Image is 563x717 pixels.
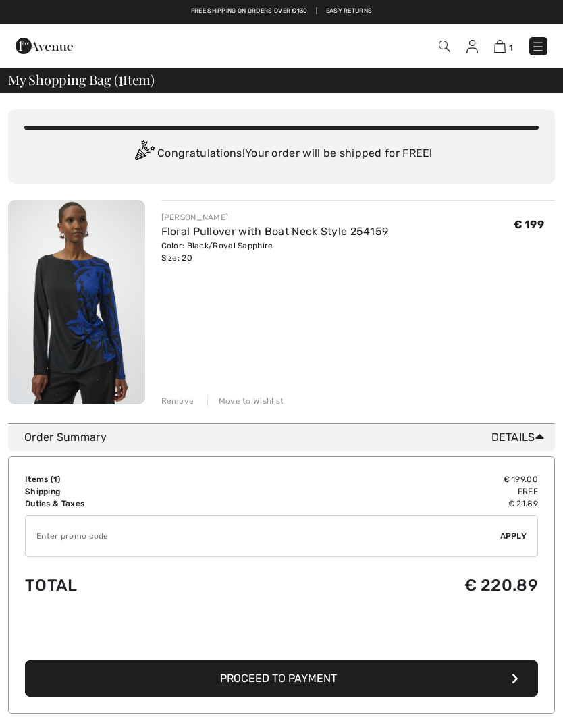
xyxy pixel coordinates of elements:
[509,43,513,53] span: 1
[130,140,157,167] img: Congratulation2.svg
[316,7,317,16] span: |
[254,473,538,485] td: € 199.00
[500,530,527,542] span: Apply
[531,40,545,53] img: Menu
[25,473,254,485] td: Items ( )
[439,41,450,52] img: Search
[326,7,373,16] a: Easy Returns
[53,475,57,484] span: 1
[25,498,254,510] td: Duties & Taxes
[254,485,538,498] td: Free
[24,429,549,446] div: Order Summary
[26,516,500,556] input: Promo code
[24,140,539,167] div: Congratulations! Your order will be shipped for FREE!
[254,498,538,510] td: € 21.89
[25,660,538,697] button: Proceed to Payment
[491,429,549,446] span: Details
[466,40,478,53] img: My Info
[16,32,73,59] img: 1ère Avenue
[494,40,506,53] img: Shopping Bag
[118,70,123,87] span: 1
[220,672,337,685] span: Proceed to Payment
[8,200,145,404] img: Floral Pullover with Boat Neck Style 254159
[161,211,389,223] div: [PERSON_NAME]
[494,38,513,54] a: 1
[514,218,545,231] span: € 199
[25,485,254,498] td: Shipping
[254,562,538,608] td: € 220.89
[8,73,155,86] span: My Shopping Bag ( Item)
[25,562,254,608] td: Total
[16,38,73,51] a: 1ère Avenue
[207,395,284,407] div: Move to Wishlist
[161,395,194,407] div: Remove
[191,7,308,16] a: Free shipping on orders over €130
[161,240,389,264] div: Color: Black/Royal Sapphire Size: 20
[161,225,389,238] a: Floral Pullover with Boat Neck Style 254159
[25,618,538,656] iframe: PayPal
